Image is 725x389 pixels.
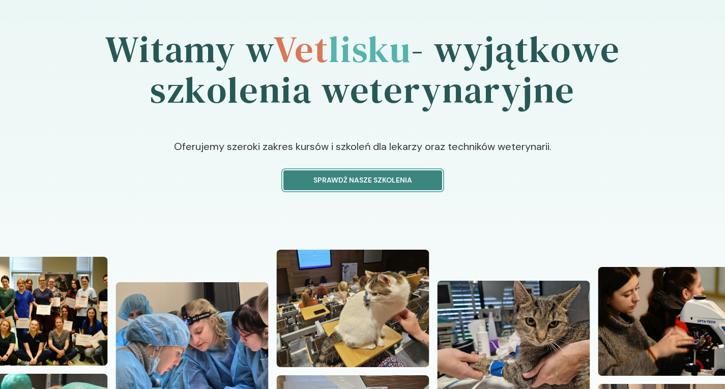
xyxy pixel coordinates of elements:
[273,24,329,74] span: Vet
[37,1,688,139] h1: Witamy w - wyjątkowe szkolenia weterynaryjne
[276,250,429,367] img: Z2WOx5bqstJ98vaI_20240512_101618.jpg
[292,175,433,186] p: Sprawdź nasze szkolenia
[329,24,411,74] span: lisku
[121,139,604,170] p: Oferujemy szeroki zakres kursów i szkoleń dla lekarzy oraz techników weterynarii.
[283,170,442,190] button: Sprawdź nasze szkolenia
